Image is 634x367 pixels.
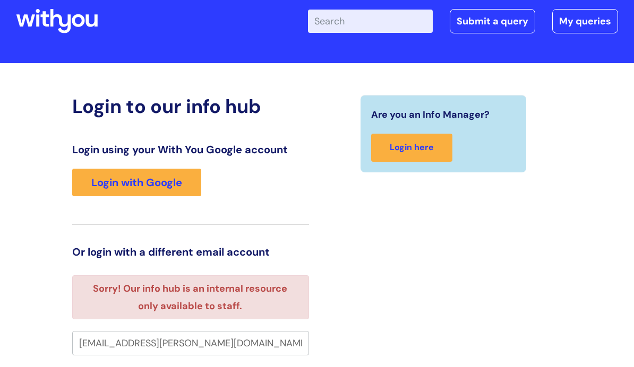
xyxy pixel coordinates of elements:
[72,331,309,355] input: Your e-mail address
[552,9,618,33] a: My queries
[72,143,309,156] h3: Login using your With You Google account
[72,169,201,196] a: Login with Google
[91,280,290,314] li: Sorry! Our info hub is an internal resource only available to staff.
[308,10,433,33] input: Search
[371,134,452,162] a: Login here
[72,246,309,258] h3: Or login with a different email account
[371,106,490,123] span: Are you an Info Manager?
[72,95,309,118] h2: Login to our info hub
[450,9,535,33] a: Submit a query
